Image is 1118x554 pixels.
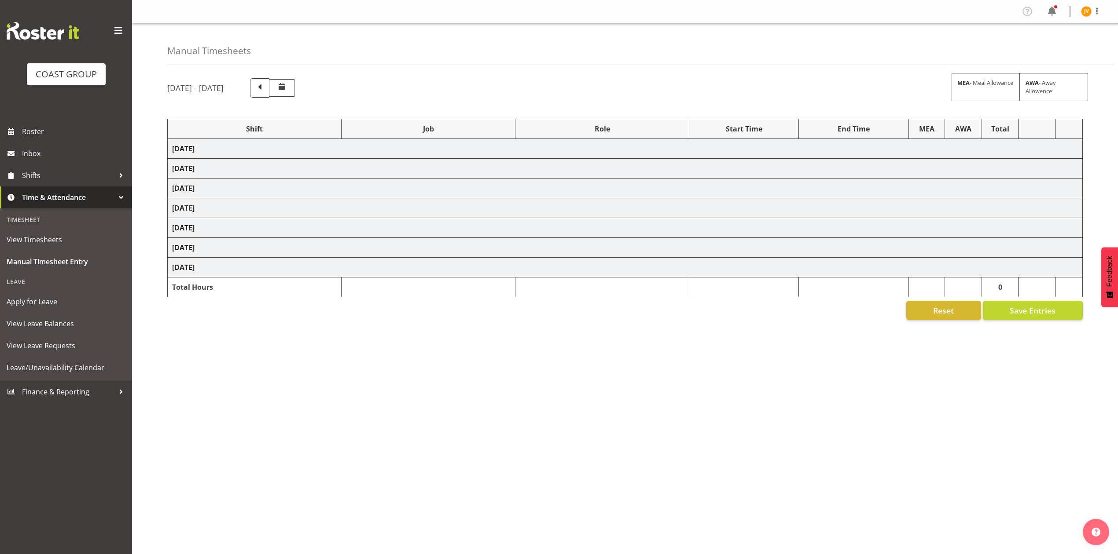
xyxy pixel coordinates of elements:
[2,335,130,357] a: View Leave Requests
[520,124,684,134] div: Role
[167,83,224,93] h5: [DATE] - [DATE]
[7,255,125,268] span: Manual Timesheet Entry
[949,124,978,134] div: AWA
[168,198,1083,218] td: [DATE]
[22,385,114,398] span: Finance & Reporting
[983,301,1083,320] button: Save Entries
[22,125,128,138] span: Roster
[22,191,114,204] span: Time & Attendance
[7,317,125,330] span: View Leave Balances
[168,258,1083,277] td: [DATE]
[22,169,114,182] span: Shifts
[168,159,1083,179] td: [DATE]
[168,179,1083,198] td: [DATE]
[1106,256,1114,287] span: Feedback
[2,211,130,229] div: Timesheet
[906,301,981,320] button: Reset
[168,218,1083,238] td: [DATE]
[1092,528,1100,536] img: help-xxl-2.png
[1026,79,1039,87] strong: AWA
[2,273,130,291] div: Leave
[2,251,130,273] a: Manual Timesheet Entry
[7,233,125,246] span: View Timesheets
[2,357,130,379] a: Leave/Unavailability Calendar
[36,68,97,81] div: COAST GROUP
[7,22,79,40] img: Rosterit website logo
[7,361,125,374] span: Leave/Unavailability Calendar
[1010,305,1055,316] span: Save Entries
[913,124,940,134] div: MEA
[168,277,342,297] td: Total Hours
[2,291,130,313] a: Apply for Leave
[1081,6,1092,17] img: jorgelina-villar11067.jpg
[2,229,130,251] a: View Timesheets
[694,124,794,134] div: Start Time
[986,124,1014,134] div: Total
[952,73,1020,101] div: - Meal Allowance
[982,277,1019,297] td: 0
[22,147,128,160] span: Inbox
[172,124,337,134] div: Shift
[2,313,130,335] a: View Leave Balances
[1101,247,1118,307] button: Feedback - Show survey
[1020,73,1088,101] div: - Away Allowence
[168,238,1083,258] td: [DATE]
[167,46,251,56] h4: Manual Timesheets
[933,305,954,316] span: Reset
[803,124,904,134] div: End Time
[168,139,1083,159] td: [DATE]
[346,124,511,134] div: Job
[957,79,970,87] strong: MEA
[7,339,125,352] span: View Leave Requests
[7,295,125,308] span: Apply for Leave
